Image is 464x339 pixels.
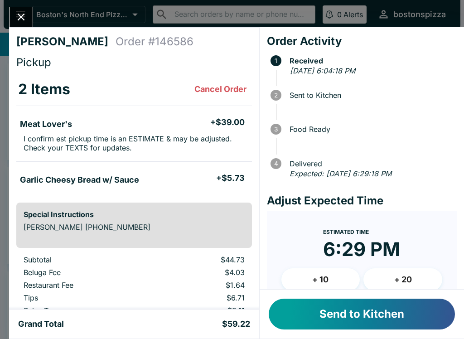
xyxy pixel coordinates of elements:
[275,57,277,64] text: 1
[20,119,72,130] h5: Meat Lover's
[24,223,245,232] p: [PERSON_NAME] [PHONE_NUMBER]
[157,293,244,302] p: $6.71
[16,255,252,319] table: orders table
[290,169,391,178] em: Expected: [DATE] 6:29:18 PM
[18,80,70,98] h3: 2 Items
[18,319,64,329] h5: Grand Total
[210,117,245,128] h5: + $39.00
[24,134,245,152] p: I confirm est pickup time is an ESTIMATE & may be adjusted. Check your TEXTS for updates.
[16,73,252,195] table: orders table
[216,173,245,184] h5: + $5.73
[16,56,51,69] span: Pickup
[24,306,142,315] p: Sales Tax
[157,306,244,315] p: $2.11
[285,91,457,99] span: Sent to Kitchen
[24,268,142,277] p: Beluga Fee
[274,92,278,99] text: 2
[281,268,360,291] button: + 10
[267,34,457,48] h4: Order Activity
[10,7,33,27] button: Close
[285,57,457,65] span: Received
[20,174,139,185] h5: Garlic Cheesy Bread w/ Sauce
[191,80,250,98] button: Cancel Order
[269,299,455,329] button: Send to Kitchen
[24,281,142,290] p: Restaurant Fee
[157,255,244,264] p: $44.73
[274,126,278,133] text: 3
[24,255,142,264] p: Subtotal
[24,293,142,302] p: Tips
[157,268,244,277] p: $4.03
[116,35,193,48] h4: Order # 146586
[290,66,355,75] em: [DATE] 6:04:18 PM
[274,160,278,167] text: 4
[285,125,457,133] span: Food Ready
[267,194,457,208] h4: Adjust Expected Time
[285,160,457,168] span: Delivered
[222,319,250,329] h5: $59.22
[157,281,244,290] p: $1.64
[323,237,400,261] time: 6:29 PM
[363,268,442,291] button: + 20
[24,210,245,219] h6: Special Instructions
[16,35,116,48] h4: [PERSON_NAME]
[323,228,369,235] span: Estimated Time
